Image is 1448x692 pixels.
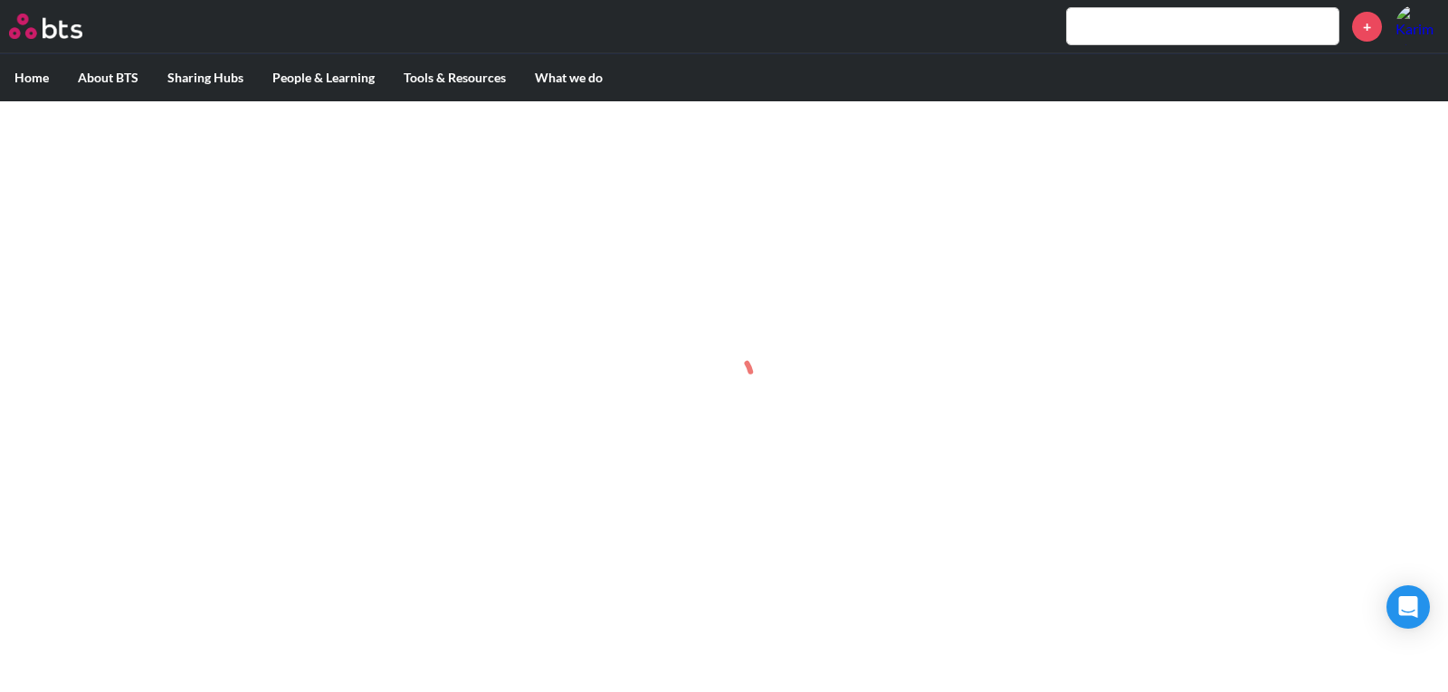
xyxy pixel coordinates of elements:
[63,54,153,101] label: About BTS
[1396,5,1439,48] a: Profile
[1386,585,1430,629] div: Open Intercom Messenger
[9,14,116,39] a: Go home
[520,54,617,101] label: What we do
[258,54,389,101] label: People & Learning
[1396,5,1439,48] img: Karim El Asmar
[1352,12,1382,42] a: +
[153,54,258,101] label: Sharing Hubs
[389,54,520,101] label: Tools & Resources
[9,14,82,39] img: BTS Logo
